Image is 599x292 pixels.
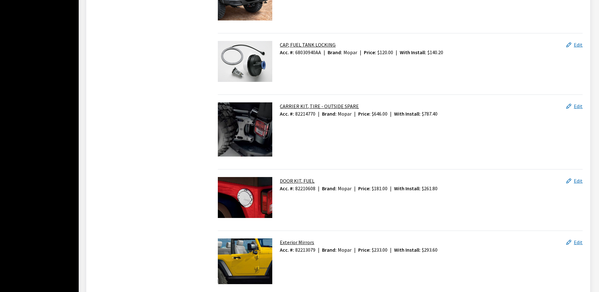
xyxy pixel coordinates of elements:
[328,49,342,55] span: Brand:
[566,178,583,184] a: Edit
[218,177,272,218] img: Image for DOOR KIT, FUEL
[354,247,356,253] span: |
[295,247,315,253] span: 82213079
[358,185,370,192] span: Price:
[322,247,336,253] span: Brand:
[218,41,272,82] img: Image for CAP, FUEL TANK LOCKING
[280,247,294,253] span: Acc. #:
[324,49,325,55] span: |
[318,111,319,117] span: |
[566,239,583,245] a: Edit
[394,185,421,192] span: With Install:
[354,185,356,192] span: |
[390,185,392,192] span: |
[280,239,314,245] a: Exterior Mirrors
[400,49,426,55] span: With Install:
[427,49,443,55] span: $140.20
[280,178,314,184] a: DOOR KIT, FUEL
[295,185,315,192] span: 82210608
[390,247,392,253] span: |
[566,103,583,109] a: Edit
[394,111,421,117] span: With Install:
[566,42,583,48] a: Edit
[318,247,319,253] span: |
[280,42,336,48] a: CAP, FUEL TANK LOCKING
[396,49,397,55] span: |
[338,185,352,192] span: Mopar
[364,49,376,55] span: Price:
[358,247,370,253] span: Price:
[295,49,321,55] span: 68030940AA
[338,111,352,117] span: Mopar
[322,111,336,117] span: Brand:
[280,185,294,192] span: Acc. #:
[322,185,336,192] span: Brand:
[343,49,357,55] span: Mopar
[280,49,294,55] span: Acc. #:
[360,49,361,55] span: |
[377,49,393,55] span: $120.00
[354,111,356,117] span: |
[218,238,272,284] img: Image for Exterior Mirrors
[394,247,421,253] span: With Install:
[358,111,370,117] span: Price:
[280,103,359,109] a: CARRIER KIT, TIRE - OUTSIDE SPARE
[338,247,352,253] span: Mopar
[372,111,387,117] span: $646.00
[390,111,392,117] span: |
[372,185,387,192] span: $181.00
[372,247,387,253] span: $233.00
[422,185,438,192] span: $261.80
[318,185,319,192] span: |
[218,102,272,157] img: Image for CARRIER KIT, TIRE - OUTSIDE SPARE
[295,111,315,117] span: 82214770
[422,247,438,253] span: $293.60
[422,111,438,117] span: $787.40
[280,111,294,117] span: Acc. #:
